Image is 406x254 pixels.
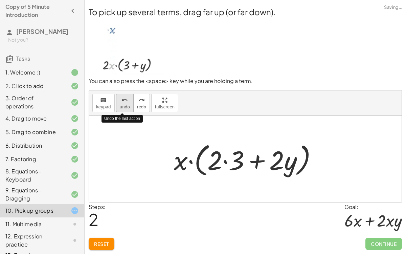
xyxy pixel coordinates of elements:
i: Task finished. [71,68,79,77]
button: keyboardkeypad [92,94,115,112]
span: Reset [94,241,109,247]
i: Task finished and correct. [71,142,79,150]
img: 7082fc1485faebb9b7af93849eb8fc5ffd41b57dcc94cb7c7bb5916beca3cf65.webp [89,18,164,75]
button: redoredo [133,94,150,112]
div: 6. Distribution [5,142,60,150]
label: Steps: [89,203,106,210]
div: Goal: [344,203,402,211]
div: 7. Factoring [5,155,60,163]
div: 1. Welcome :) [5,68,60,77]
div: 5. Drag to combine [5,128,60,136]
p: You can also press the <space> key while you are holding a term. [89,77,402,85]
span: undo [120,105,130,109]
div: 9. Equations - Dragging [5,186,60,203]
button: fullscreen [151,94,178,112]
div: 10. Pick up groups [5,207,60,215]
div: 8. Equations - Keyboard [5,167,60,184]
span: Tasks [16,55,30,62]
div: Not you? [8,37,79,43]
button: Reset [89,238,114,250]
i: undo [121,96,128,104]
div: 3. Order of operations [5,94,60,110]
div: 2. Click to add [5,82,60,90]
span: [PERSON_NAME] [16,27,68,35]
i: Task not started. [71,220,79,228]
i: Task finished and correct. [71,190,79,198]
button: undoundo [116,94,134,112]
i: Task finished and correct. [71,114,79,123]
span: keypad [96,105,111,109]
h4: Copy of 5 Minute Introduction [5,3,67,19]
span: 2 [89,209,98,230]
i: keyboard [100,96,107,104]
i: Task started. [71,207,79,215]
h2: To pick up several terms, drag far up (or far down). [89,6,402,18]
span: Saving… [384,4,402,11]
div: 12. Expression practice [5,232,60,249]
i: Task finished and correct. [71,82,79,90]
div: Undo the last action [101,115,143,123]
span: fullscreen [155,105,175,109]
i: Task finished and correct. [71,171,79,179]
div: 11. Multimedia [5,220,60,228]
div: 4. Drag to move [5,114,60,123]
i: Task finished and correct. [71,128,79,136]
span: redo [137,105,146,109]
i: Task not started. [71,236,79,245]
i: redo [138,96,145,104]
i: Task finished and correct. [71,155,79,163]
i: Task finished and correct. [71,98,79,106]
